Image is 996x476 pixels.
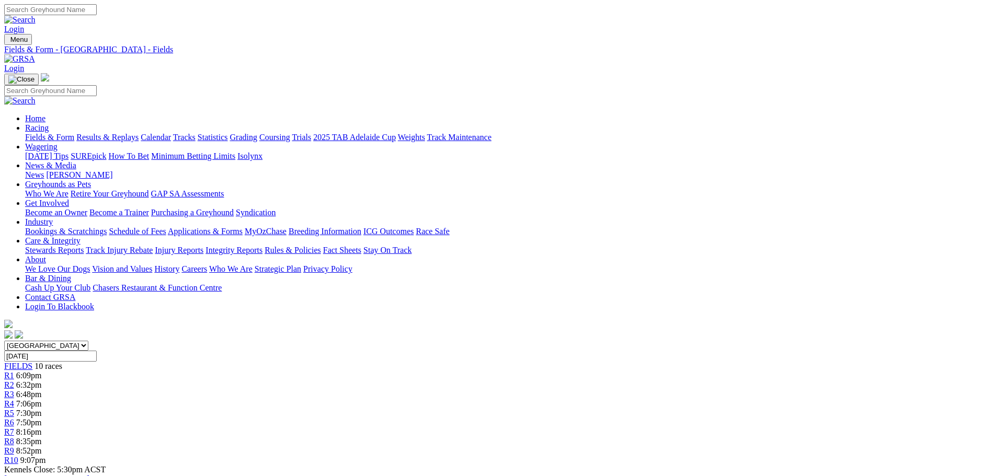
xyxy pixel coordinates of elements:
a: Isolynx [237,152,262,160]
a: Racing [25,123,49,132]
a: Industry [25,217,53,226]
img: logo-grsa-white.png [41,73,49,82]
a: Who We Are [209,264,253,273]
a: Contact GRSA [25,293,75,301]
a: Login [4,64,24,73]
div: Greyhounds as Pets [25,189,992,199]
a: R3 [4,390,14,399]
a: Tracks [173,133,196,142]
a: Home [25,114,45,123]
a: History [154,264,179,273]
a: MyOzChase [245,227,287,236]
a: R7 [4,427,14,436]
a: Track Maintenance [427,133,491,142]
div: Industry [25,227,992,236]
a: SUREpick [71,152,106,160]
a: Syndication [236,208,276,217]
a: Become an Owner [25,208,87,217]
a: Greyhounds as Pets [25,180,91,189]
img: logo-grsa-white.png [4,320,13,328]
a: About [25,255,46,264]
img: twitter.svg [15,330,23,339]
a: How To Bet [109,152,150,160]
a: R6 [4,418,14,427]
a: R8 [4,437,14,446]
img: Search [4,96,36,106]
a: Weights [398,133,425,142]
span: 8:16pm [16,427,42,436]
a: News & Media [25,161,76,170]
a: Login To Blackbook [25,302,94,311]
a: Login [4,25,24,33]
img: Close [8,75,35,84]
span: 6:09pm [16,371,42,380]
a: Care & Integrity [25,236,81,245]
a: Bookings & Scratchings [25,227,107,236]
span: Menu [10,36,28,43]
input: Search [4,85,97,96]
span: 7:30pm [16,409,42,417]
a: Grading [230,133,257,142]
a: R9 [4,446,14,455]
span: 8:35pm [16,437,42,446]
div: Bar & Dining [25,283,992,293]
a: Strategic Plan [255,264,301,273]
a: Bar & Dining [25,274,71,283]
div: Get Involved [25,208,992,217]
a: 2025 TAB Adelaide Cup [313,133,396,142]
img: Search [4,15,36,25]
a: Retire Your Greyhound [71,189,149,198]
a: Coursing [259,133,290,142]
img: GRSA [4,54,35,64]
a: Fields & Form - [GEOGRAPHIC_DATA] - Fields [4,45,992,54]
span: 6:48pm [16,390,42,399]
span: R1 [4,371,14,380]
a: Results & Replays [76,133,139,142]
a: Injury Reports [155,246,203,254]
a: ICG Outcomes [363,227,414,236]
span: R4 [4,399,14,408]
a: Rules & Policies [265,246,321,254]
a: R5 [4,409,14,417]
a: We Love Our Dogs [25,264,90,273]
span: 8:52pm [16,446,42,455]
a: Become a Trainer [89,208,149,217]
a: Race Safe [416,227,449,236]
a: R2 [4,380,14,389]
a: GAP SA Assessments [151,189,224,198]
a: Breeding Information [289,227,361,236]
a: FIELDS [4,362,32,370]
div: Racing [25,133,992,142]
a: Who We Are [25,189,68,198]
span: 10 races [35,362,62,370]
button: Toggle navigation [4,34,32,45]
a: Track Injury Rebate [86,246,153,254]
a: Applications & Forms [168,227,243,236]
span: 7:50pm [16,418,42,427]
div: Wagering [25,152,992,161]
a: Integrity Reports [205,246,262,254]
button: Toggle navigation [4,74,39,85]
input: Select date [4,351,97,362]
a: Purchasing a Greyhound [151,208,234,217]
a: Cash Up Your Club [25,283,90,292]
a: Vision and Values [92,264,152,273]
span: 6:32pm [16,380,42,389]
input: Search [4,4,97,15]
a: Fact Sheets [323,246,361,254]
a: Get Involved [25,199,69,207]
a: Wagering [25,142,58,151]
a: R10 [4,456,18,465]
a: Chasers Restaurant & Function Centre [93,283,222,292]
a: Stay On Track [363,246,411,254]
a: Privacy Policy [303,264,352,273]
a: Minimum Betting Limits [151,152,235,160]
a: Stewards Reports [25,246,84,254]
